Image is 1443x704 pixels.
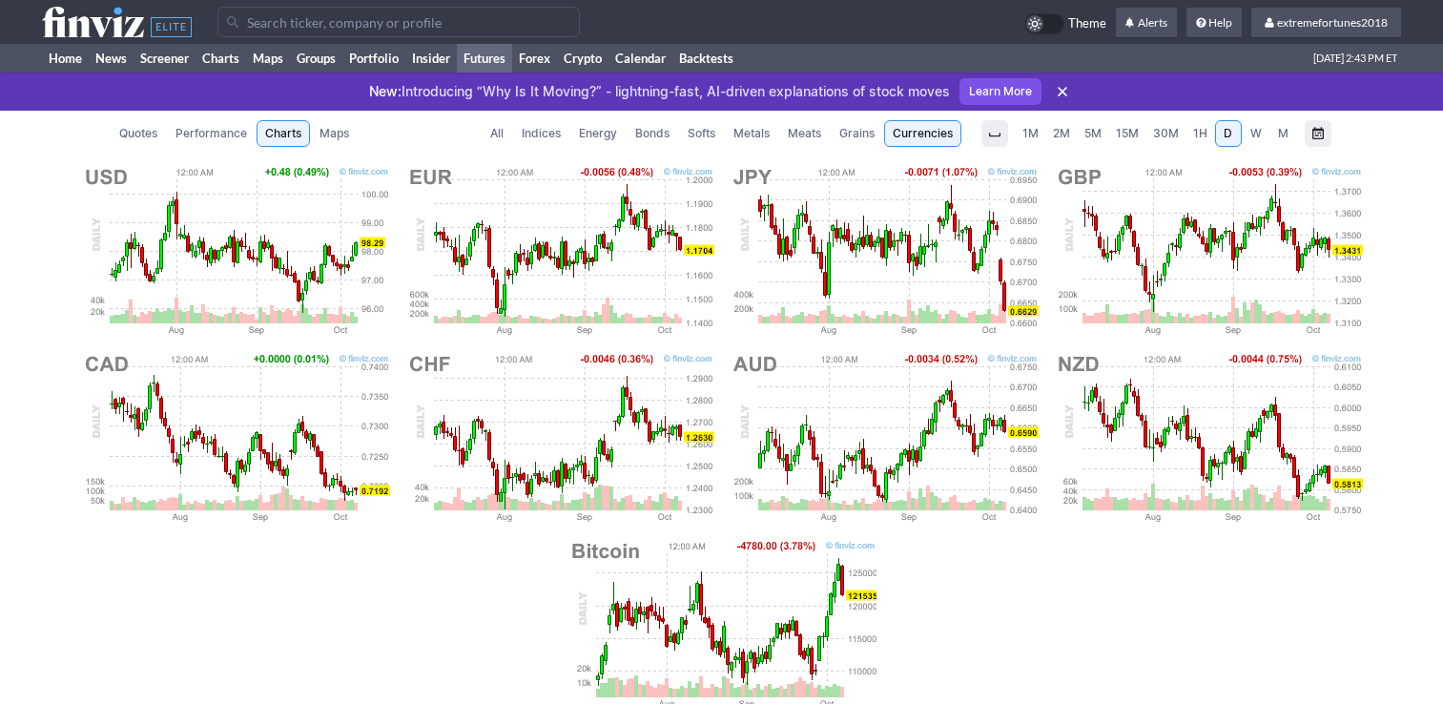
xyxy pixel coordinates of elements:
[522,124,561,143] span: Indices
[81,165,390,337] img: USD Chart Daily
[1251,8,1401,38] a: extremefortunes2018
[730,352,1039,524] img: AUD Chart Daily
[490,124,504,143] span: All
[1278,126,1288,140] span: M
[1116,126,1139,140] span: 15M
[1215,120,1242,147] a: D
[290,44,342,72] a: Groups
[246,44,290,72] a: Maps
[1305,120,1331,147] button: Range
[369,82,950,101] p: Introducing “Why Is It Moving?” - lightning-fast, AI-driven explanations of stock moves
[1277,15,1388,30] span: extremefortunes2018
[679,120,724,147] a: Softs
[725,120,778,147] a: Metals
[627,120,678,147] a: Bonds
[457,44,512,72] a: Futures
[1024,13,1106,34] a: Theme
[557,44,608,72] a: Crypto
[1068,13,1106,34] span: Theme
[688,124,715,143] span: Softs
[788,124,821,143] span: Meats
[779,120,830,147] a: Meats
[405,352,714,524] img: CHF Chart Daily
[579,124,617,143] span: Energy
[831,120,883,147] a: Grains
[1193,126,1207,140] span: 1H
[134,44,196,72] a: Screener
[1053,126,1070,140] span: 2M
[42,44,89,72] a: Home
[1153,126,1179,140] span: 30M
[1109,120,1145,147] a: 15M
[482,120,512,147] a: All
[1250,126,1262,140] span: W
[405,165,714,337] img: EUR Chart Daily
[1186,120,1214,147] a: 1H
[1186,8,1242,38] a: Help
[884,120,961,147] a: Currencies
[81,352,390,524] img: CAD Chart Daily
[1046,120,1077,147] a: 2M
[893,124,953,143] span: Currencies
[1054,352,1363,524] img: NZD Chart Daily
[981,120,1008,147] button: Interval
[512,44,557,72] a: Forex
[1146,120,1185,147] a: 30M
[311,120,358,147] a: Maps
[608,44,672,72] a: Calendar
[167,120,256,147] a: Performance
[959,78,1041,105] a: Learn More
[217,7,580,37] input: Search
[320,124,349,143] span: Maps
[839,124,875,143] span: Grains
[405,44,457,72] a: Insider
[119,124,157,143] span: Quotes
[1054,165,1363,337] img: GBP Chart Daily
[1116,8,1177,38] a: Alerts
[635,124,670,143] span: Bonds
[1022,126,1039,140] span: 1M
[1243,120,1269,147] a: W
[175,124,247,143] span: Performance
[369,83,402,99] span: New:
[1313,44,1397,72] span: [DATE] 2:43 PM ET
[265,124,301,143] span: Charts
[196,44,246,72] a: Charts
[730,165,1039,337] img: JPY Chart Daily
[733,124,770,143] span: Metals
[1078,120,1108,147] a: 5M
[513,120,569,147] a: Indices
[257,120,310,147] a: Charts
[1016,120,1045,147] a: 1M
[342,44,405,72] a: Portfolio
[672,44,740,72] a: Backtests
[570,120,626,147] a: Energy
[111,120,166,147] a: Quotes
[89,44,134,72] a: News
[1270,120,1297,147] a: M
[1084,126,1102,140] span: 5M
[1224,126,1232,140] span: D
